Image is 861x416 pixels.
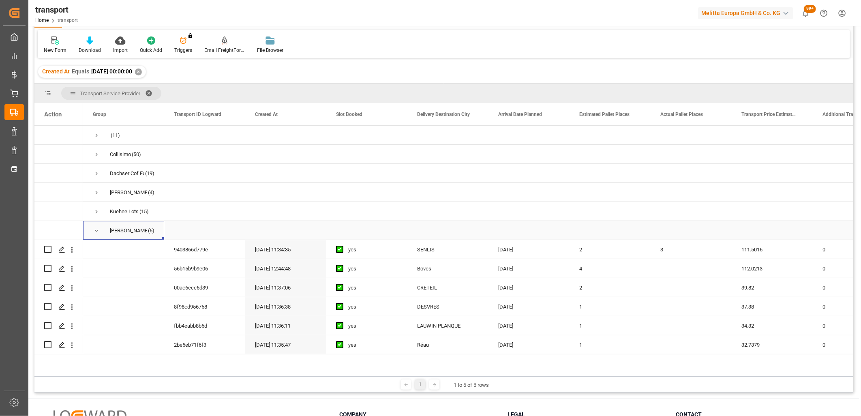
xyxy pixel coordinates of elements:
[415,380,425,390] div: 1
[34,259,83,278] div: Press SPACE to select this row.
[245,297,326,316] div: [DATE] 11:36:38
[34,183,83,202] div: Press SPACE to select this row.
[407,259,488,278] div: Boves
[815,4,833,22] button: Help Center
[336,112,362,117] span: Slot Booked
[348,279,398,297] div: yes
[488,278,570,297] div: [DATE]
[148,221,154,240] span: (6)
[110,221,147,240] div: [PERSON_NAME] Mess
[34,202,83,221] div: Press SPACE to select this row.
[164,335,245,354] div: 2be5eb71f6f3
[348,336,398,354] div: yes
[110,202,139,221] div: Kuehne Lots
[110,183,147,202] div: [PERSON_NAME]
[570,259,651,278] div: 4
[407,240,488,259] div: SENLIS
[407,278,488,297] div: CRETEIL
[79,47,101,54] div: Download
[164,259,245,278] div: 56b15b9b9e06
[245,316,326,335] div: [DATE] 11:36:11
[255,112,278,117] span: Created At
[174,112,221,117] span: Transport ID Logward
[804,5,816,13] span: 99+
[164,278,245,297] div: 00ac6ece6d39
[34,164,83,183] div: Press SPACE to select this row.
[257,47,283,54] div: File Browser
[245,240,326,259] div: [DATE] 11:34:35
[660,112,703,117] span: Actual Pallet Places
[454,381,489,389] div: 1 to 6 of 6 rows
[407,316,488,335] div: LAUWIN PLANQUE
[42,68,70,75] span: Created At
[698,7,793,19] div: Melitta Europa GmbH & Co. KG
[139,202,149,221] span: (15)
[498,112,542,117] span: Arrival Date Planned
[164,240,245,259] div: 9403866d779e
[132,145,141,164] span: (50)
[348,240,398,259] div: yes
[488,240,570,259] div: [DATE]
[91,68,132,75] span: [DATE] 00:00:00
[732,335,813,354] div: 32.7379
[348,298,398,316] div: yes
[111,126,120,145] span: (11)
[34,335,83,354] div: Press SPACE to select this row.
[110,164,144,183] div: Dachser Cof Foodservice
[34,145,83,164] div: Press SPACE to select this row.
[570,297,651,316] div: 1
[570,278,651,297] div: 2
[245,278,326,297] div: [DATE] 11:37:06
[651,240,732,259] div: 3
[35,4,78,16] div: transport
[579,112,630,117] span: Estimated Pallet Places
[570,335,651,354] div: 1
[488,335,570,354] div: [DATE]
[164,316,245,335] div: fbb4eabb8b5d
[407,335,488,354] div: Réau
[145,164,154,183] span: (19)
[164,297,245,316] div: 8f98cd956758
[698,5,797,21] button: Melitta Europa GmbH & Co. KG
[44,111,62,118] div: Action
[732,278,813,297] div: 39.82
[417,112,470,117] span: Delivery Destination City
[72,68,89,75] span: Equals
[732,259,813,278] div: 112.0213
[348,317,398,335] div: yes
[35,17,49,23] a: Home
[488,259,570,278] div: [DATE]
[110,145,131,164] div: Collisimo
[34,221,83,240] div: Press SPACE to select this row.
[140,47,162,54] div: Quick Add
[741,112,796,117] span: Transport Price Estimated
[488,316,570,335] div: [DATE]
[732,297,813,316] div: 37.38
[797,4,815,22] button: show 100 new notifications
[44,47,66,54] div: New Form
[34,316,83,335] div: Press SPACE to select this row.
[570,316,651,335] div: 1
[570,240,651,259] div: 2
[34,240,83,259] div: Press SPACE to select this row.
[80,90,140,96] span: Transport Service Provider
[245,335,326,354] div: [DATE] 11:35:47
[732,240,813,259] div: 111.5016
[34,126,83,145] div: Press SPACE to select this row.
[204,47,245,54] div: Email FreightForwarders
[407,297,488,316] div: DESVRES
[488,297,570,316] div: [DATE]
[732,316,813,335] div: 34.32
[93,112,106,117] span: Group
[113,47,128,54] div: Import
[34,278,83,297] div: Press SPACE to select this row.
[135,69,142,75] div: ✕
[245,259,326,278] div: [DATE] 12:44:48
[348,259,398,278] div: yes
[148,183,154,202] span: (4)
[34,297,83,316] div: Press SPACE to select this row.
